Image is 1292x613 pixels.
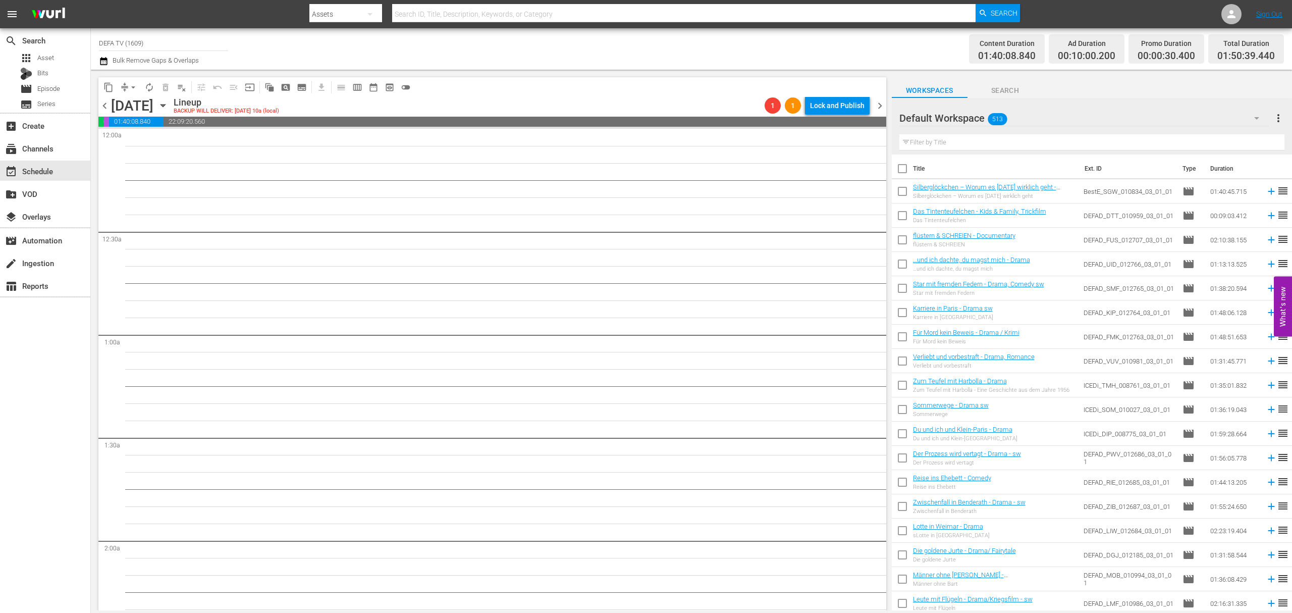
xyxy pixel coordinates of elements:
span: Update Metadata from Key Asset [242,79,258,95]
span: 00:00:30.400 [1138,50,1195,62]
svg: Add to Schedule [1266,598,1277,609]
td: DEFAD_PWV_012686_03_01_01 [1080,446,1178,470]
span: content_copy [103,82,114,92]
div: BACKUP WILL DELIVER: [DATE] 10a (local) [174,108,279,115]
span: 513 [988,109,1007,130]
span: VOD [5,188,17,200]
td: 02:10:38.155 [1206,228,1262,252]
span: Ingestion [5,258,17,270]
span: toggle_off [401,82,411,92]
span: Create Search Block [278,79,294,95]
a: Das Tintenteufelchen - Kids & Family, Trickfilm [913,208,1046,215]
span: Episode [1182,452,1195,464]
svg: Add to Schedule [1266,186,1277,197]
span: Episode [1182,210,1195,222]
span: 00:00:30.400 [104,117,109,127]
span: Episode [37,84,60,94]
span: Episode [1182,355,1195,367]
span: Episode [1182,282,1195,294]
svg: Add to Schedule [1266,355,1277,367]
div: Bits [20,68,32,80]
td: 01:36:19.043 [1206,397,1262,422]
span: more_vert [1272,112,1284,124]
span: Day Calendar View [330,77,349,97]
svg: Add to Schedule [1266,574,1277,585]
td: DEFAD_RIE_012685_03_01_01 [1080,470,1178,494]
span: Episode [1182,476,1195,488]
svg: Add to Schedule [1266,452,1277,464]
span: reorder [1277,185,1289,197]
span: Customize Events [190,77,209,97]
div: flüstern & SCHREIEN [913,241,1015,248]
td: DEFAD_FMK_012763_03_01_01 [1080,325,1178,349]
span: 01:40:08.840 [109,117,164,127]
a: Männer ohne [PERSON_NAME] - Drama/Comedy/Jugendfilm - sw [913,571,1008,586]
td: ICEDi_SOM_010027_03_01_01 [1080,397,1178,422]
span: Episode [1182,185,1195,197]
a: Reise ins Ehebett - Comedy [913,474,991,482]
a: Sommerwege - Drama sw [913,401,989,409]
button: more_vert [1272,106,1284,130]
span: Episode [1182,379,1195,391]
span: Reports [5,280,17,292]
span: Episode [1182,500,1195,513]
span: Episode [1182,549,1195,561]
span: reorder [1277,573,1289,585]
span: reorder [1277,476,1289,488]
a: Der Prozess wird vertagt - Drama - sw [913,450,1021,457]
div: Reise ins Ehebett [913,484,991,490]
div: Der Prozess wird vertagt [913,459,1021,466]
span: reorder [1277,451,1289,464]
td: 01:36:08.429 [1206,567,1262,591]
div: sLotte in [GEOGRAPHIC_DATA] [913,532,990,539]
td: DEFAD_DGJ_012185_03_01_01 [1080,543,1178,567]
span: Overlays [5,211,17,223]
span: date_range_outlined [368,82,379,92]
span: reorder [1277,209,1289,221]
span: chevron_left [98,99,111,112]
span: reorder [1277,524,1289,536]
button: Search [976,4,1020,22]
span: 00:10:00.200 [1058,50,1115,62]
span: reorder [1277,233,1289,245]
span: Clear Lineup [174,79,190,95]
span: playlist_remove_outlined [177,82,187,92]
th: Title [913,155,1079,183]
div: Total Duration [1217,36,1275,50]
span: Episode [1182,258,1195,270]
div: …und ich dachte, du magst mich [913,266,1030,272]
span: Download as CSV [310,77,330,97]
a: Leute mit Flügeln - Drama/Kriegsfilm - sw [913,595,1033,603]
span: chevron_right [874,99,886,112]
td: DEFAD_UID_012766_03_01_01 [1080,252,1178,276]
span: Bits [37,68,48,78]
span: Search [991,4,1017,22]
div: Zwischenfall in Benderath [913,508,1026,515]
span: 01:40:08.840 [978,50,1036,62]
span: Asset [37,53,54,63]
span: Episode [1182,428,1195,440]
button: Lock and Publish [805,96,870,115]
a: Star mit fremden Federn - Drama, Comedy sw [913,280,1044,288]
span: Revert to Primary Episode [209,79,226,95]
span: Search [5,35,17,47]
img: ans4CAIJ8jUAAAAAAAAAAAAAAAAAAAAAAAAgQb4GAAAAAAAAAAAAAAAAAAAAAAAAJMjXAAAAAAAAAAAAAAAAAAAAAAAAgAT5G... [24,3,73,26]
span: Refresh All Search Blocks [258,77,278,97]
a: Sign Out [1256,10,1282,18]
span: Fill episodes with ad slates [226,79,242,95]
div: Silberglöckchen – Worum es [DATE] wirklich geht [913,193,1076,199]
th: Duration [1204,155,1265,183]
span: Copy Lineup [100,79,117,95]
span: Schedule [5,166,17,178]
td: 02:23:19.404 [1206,519,1262,543]
td: DEFAD_SMF_012765_03_01_01 [1080,276,1178,300]
td: 01:55:24.650 [1206,494,1262,519]
span: reorder [1277,548,1289,560]
th: Ext. ID [1079,155,1176,183]
div: Zum Teufel mit Harbolla - Eine Geschichte aus dem Jahre 1956 [913,387,1069,393]
span: Loop Content [141,79,157,95]
td: DEFAD_VUV_010981_03_01_01 [1080,349,1178,373]
td: 01:35:01.832 [1206,373,1262,397]
span: calendar_view_week_outlined [352,82,362,92]
div: Du und ich und Klein-[GEOGRAPHIC_DATA] [913,435,1017,442]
